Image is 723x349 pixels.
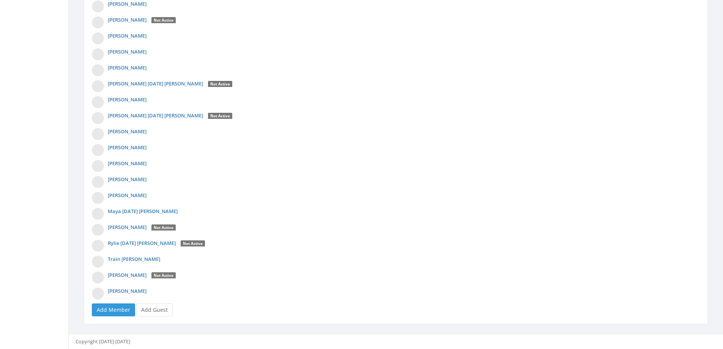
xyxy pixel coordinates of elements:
[108,96,146,103] a: [PERSON_NAME]
[108,256,160,262] a: Train [PERSON_NAME]
[92,272,104,284] img: Photo
[151,224,176,231] div: Not Active
[108,224,146,231] a: [PERSON_NAME]
[92,48,104,60] img: Photo
[108,176,146,183] a: [PERSON_NAME]
[108,192,146,199] a: [PERSON_NAME]
[92,176,104,188] img: Photo
[92,144,104,156] img: Photo
[108,240,176,246] a: Rylie [DATE] [PERSON_NAME]
[108,112,203,119] a: [PERSON_NAME] [DATE] [PERSON_NAME]
[151,17,176,24] div: Not Active
[92,208,104,220] img: Photo
[108,144,146,151] a: [PERSON_NAME]
[208,81,232,88] div: Not Active
[92,240,104,252] img: Photo
[108,64,146,71] a: [PERSON_NAME]
[92,128,104,140] img: Photo
[92,224,104,236] img: Photo
[108,208,178,215] a: Maya [DATE] [PERSON_NAME]
[92,80,104,92] img: Photo
[108,272,146,278] a: [PERSON_NAME]
[92,112,104,124] img: Photo
[108,128,146,135] a: [PERSON_NAME]
[92,32,104,44] img: Photo
[108,48,146,55] a: [PERSON_NAME]
[108,287,146,294] a: [PERSON_NAME]
[108,16,146,23] a: [PERSON_NAME]
[92,192,104,204] img: Photo
[136,303,173,316] a: Add Guest
[92,303,135,316] a: Add Member
[92,0,104,13] img: Photo
[69,334,723,349] footer: Copyright [DATE]-[DATE]
[208,113,232,120] div: Not Active
[108,160,146,167] a: [PERSON_NAME]
[151,272,176,279] div: Not Active
[92,64,104,76] img: Photo
[92,16,104,28] img: Photo
[108,32,146,39] a: [PERSON_NAME]
[92,96,104,108] img: Photo
[181,240,205,247] div: Not Active
[108,80,203,87] a: [PERSON_NAME] [DATE] [PERSON_NAME]
[92,160,104,172] img: Photo
[108,0,146,7] a: [PERSON_NAME]
[92,256,104,268] img: Photo
[92,287,104,300] img: Photo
